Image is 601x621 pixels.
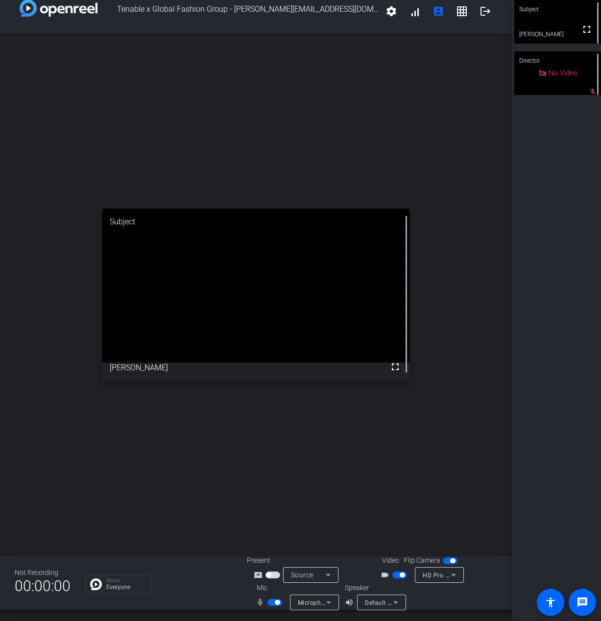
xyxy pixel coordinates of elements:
[106,584,146,590] p: Everyone
[389,361,401,373] mat-icon: fullscreen
[254,569,265,581] mat-icon: screen_share_outline
[365,598,471,606] span: Default - Speakers (Realtek(R) Audio)
[456,5,468,17] mat-icon: grid_on
[247,583,345,593] div: Mic
[102,209,409,235] div: Subject
[480,5,491,17] mat-icon: logout
[514,51,601,70] div: Director
[581,24,593,35] mat-icon: fullscreen
[545,597,556,608] mat-icon: accessibility
[577,597,588,608] mat-icon: message
[345,597,357,608] mat-icon: volume_up
[549,69,577,77] span: No Video
[382,555,399,566] span: Video
[385,5,397,17] mat-icon: settings
[256,597,267,608] mat-icon: mic_none
[291,571,313,579] span: Source
[381,569,392,581] mat-icon: videocam_outline
[423,571,524,579] span: HD Pro Webcam C920 (046d:082d)
[298,598,439,606] span: Microphone (HD Pro Webcam C920) (046d:082d)
[404,555,440,566] span: Flip Camera
[433,5,444,17] mat-icon: account_box
[345,583,404,593] div: Speaker
[90,578,102,590] img: Chat Icon
[15,574,71,598] span: 00:00:00
[15,568,71,578] div: Not Recording
[247,555,345,566] div: Present
[106,578,146,583] p: Group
